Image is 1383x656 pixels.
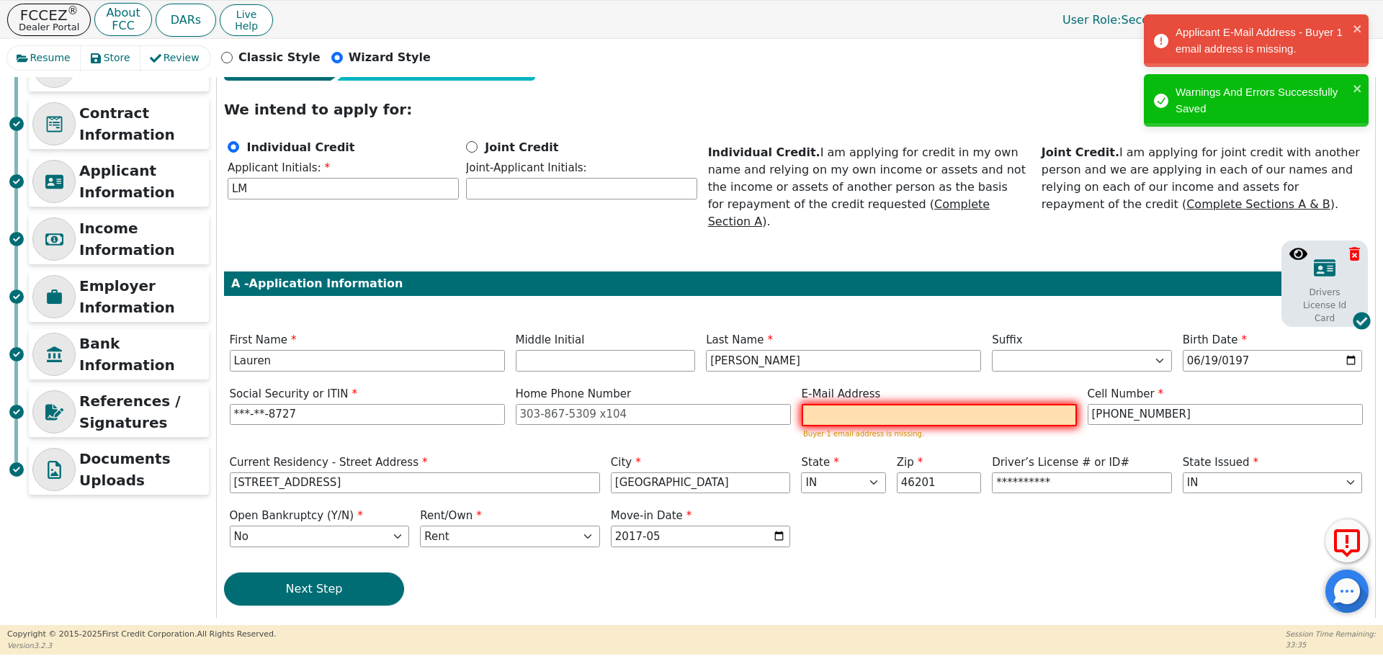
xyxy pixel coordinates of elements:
p: Bank Information [79,333,205,376]
span: Store [104,50,130,66]
p: Applicant Information [79,160,205,203]
span: State [801,456,838,469]
span: Live [235,9,258,20]
p: A - Application Information [231,275,1361,292]
span: Driver’s License # or ID# [992,456,1129,469]
button: close [1353,20,1363,37]
span: Suffix [992,333,1022,346]
div: I am applying for joint credit with another person and we are applying in each of our names and r... [1042,144,1361,213]
p: About [106,7,140,19]
div: Applicant Information [29,156,209,207]
div: Warnings And Errors Successfully Saved [1176,84,1348,117]
input: 303-867-5309 x104 [1088,404,1363,426]
button: FCCEZ®Dealer Portal [7,4,91,36]
span: Resume [30,50,71,66]
span: Open Bankruptcy (Y/N) [230,509,363,522]
p: Buyer 1 email address is missing. [803,430,1075,438]
span: First Name [230,333,297,346]
span: Birth Date [1183,333,1247,346]
strong: Individual Credit. [708,145,820,159]
p: We intend to apply for: [224,99,1368,120]
span: Middle Initial [516,333,585,346]
div: Employer Information [29,271,209,322]
div: References / Signatures [29,387,209,437]
p: Classic Style [238,49,321,66]
button: LiveHelp [220,4,273,36]
p: Contract Information [79,102,205,145]
button: Next Step [224,572,404,606]
div: Income Information [29,214,209,264]
p: Secondary [1048,6,1196,34]
input: YYYY-MM-DD [1183,350,1363,372]
span: Move-in Date [611,509,691,522]
span: All Rights Reserved. [197,629,276,639]
div: Applicant E-Mail Address - Buyer 1 email address is missing. [1176,24,1348,57]
button: Store [81,46,141,70]
b: Joint Credit [485,140,558,153]
span: User Role : [1062,13,1121,27]
span: Cell Number [1088,387,1164,400]
button: DARs [156,4,216,37]
p: 33:35 [1286,639,1376,650]
span: State Issued [1183,456,1258,469]
p: FCC [106,20,140,32]
a: User Role:Secondary [1048,6,1196,34]
span: E-Mail Address [802,387,881,400]
u: Complete Sections A & B [1186,197,1330,211]
div: I am applying for credit in my own name and relying on my own income or assets and not the income... [708,144,1027,230]
button: AboutFCC [94,3,151,37]
input: 90210 [897,472,981,494]
div: Documents Uploads [29,444,209,495]
input: 000-00-0000 [230,404,505,426]
span: Social Security or ITIN [230,387,357,400]
span: Zip [897,456,923,469]
p: Version 3.2.3 [7,640,276,651]
button: Report Error to FCC [1325,519,1369,562]
span: Last Name [706,333,773,346]
button: close [1353,80,1363,96]
span: City [611,456,641,469]
span: Applicant Initials: [228,161,330,174]
span: Current Residency - Street Address [230,456,428,469]
input: YYYY-MM-DD [611,526,791,547]
button: Review [140,46,210,70]
div: Contract Information [29,99,209,149]
input: 303-867-5309 x104 [516,404,791,426]
span: Joint-Applicant Initials: [466,161,587,174]
p: Copyright © 2015- 2025 First Credit Corporation. [7,629,276,641]
span: Home Phone Number [516,387,632,400]
strong: Joint Credit. [1042,145,1119,159]
p: FCCEZ [19,8,79,22]
button: Resume [7,46,81,70]
span: Review [164,50,200,66]
p: Session Time Remaining: [1286,629,1376,639]
u: Complete Section A [708,197,990,228]
p: Wizard Style [349,49,431,66]
span: Help [235,20,258,32]
span: Rent/Own [420,509,482,522]
div: Bank Information [29,329,209,379]
p: Drivers License Id Card [1292,286,1357,325]
p: Income Information [79,217,205,261]
sup: ® [68,4,79,17]
p: References / Signatures [79,390,205,433]
p: Employer Information [79,275,205,318]
p: Dealer Portal [19,22,79,32]
button: 4071A:[PERSON_NAME] [1200,9,1376,31]
p: Documents Uploads [79,448,205,491]
b: Individual Credit [247,140,355,153]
